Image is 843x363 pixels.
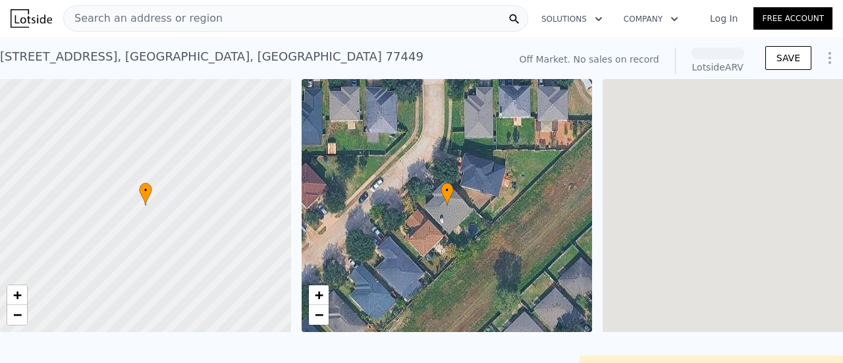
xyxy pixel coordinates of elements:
div: • [441,182,454,206]
a: Log In [694,12,753,25]
span: • [139,184,152,196]
button: Company [613,7,689,31]
button: Show Options [817,45,843,71]
button: Solutions [531,7,613,31]
span: + [13,287,22,303]
span: + [314,287,323,303]
div: Lotside ARV [692,61,744,74]
a: Zoom in [7,285,27,305]
div: • [139,182,152,206]
a: Zoom out [7,305,27,325]
span: Search an address or region [64,11,223,26]
a: Free Account [753,7,832,30]
img: Lotside [11,9,52,28]
button: SAVE [765,46,811,70]
a: Zoom in [309,285,329,305]
span: − [314,306,323,323]
a: Zoom out [309,305,329,325]
span: − [13,306,22,323]
span: • [441,184,454,196]
div: Off Market. No sales on record [519,53,659,66]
